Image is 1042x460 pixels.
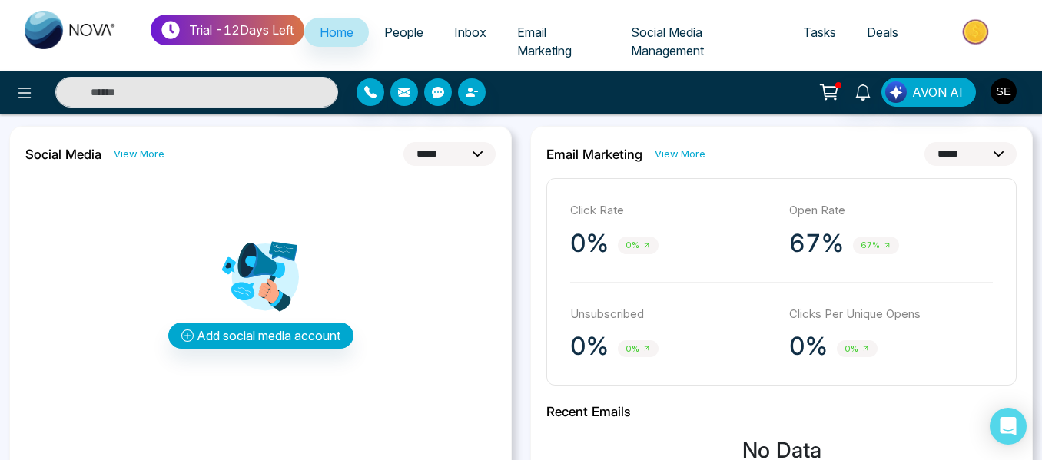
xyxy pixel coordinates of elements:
[837,340,878,358] span: 0%
[912,83,963,101] span: AVON AI
[851,18,914,47] a: Deals
[788,18,851,47] a: Tasks
[631,25,704,58] span: Social Media Management
[189,21,294,39] p: Trial - 12 Days Left
[803,25,836,40] span: Tasks
[921,15,1033,49] img: Market-place.gif
[454,25,486,40] span: Inbox
[168,323,353,349] button: Add social media account
[990,408,1027,445] div: Open Intercom Messenger
[789,306,993,323] p: Clicks Per Unique Opens
[853,237,899,254] span: 67%
[789,331,828,362] p: 0%
[25,11,117,49] img: Nova CRM Logo
[25,147,101,162] h2: Social Media
[655,147,705,161] a: View More
[570,228,609,259] p: 0%
[881,78,976,107] button: AVON AI
[991,78,1017,104] img: User Avatar
[304,18,369,47] a: Home
[369,18,439,47] a: People
[618,340,659,358] span: 0%
[384,25,423,40] span: People
[570,202,774,220] p: Click Rate
[222,238,299,315] img: Analytics png
[439,18,502,47] a: Inbox
[570,331,609,362] p: 0%
[546,147,642,162] h2: Email Marketing
[616,18,788,65] a: Social Media Management
[517,25,572,58] span: Email Marketing
[320,25,353,40] span: Home
[114,147,164,161] a: View More
[570,306,774,323] p: Unsubscribed
[618,237,659,254] span: 0%
[546,404,1017,419] h2: Recent Emails
[789,228,844,259] p: 67%
[867,25,898,40] span: Deals
[885,81,907,103] img: Lead Flow
[789,202,993,220] p: Open Rate
[502,18,616,65] a: Email Marketing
